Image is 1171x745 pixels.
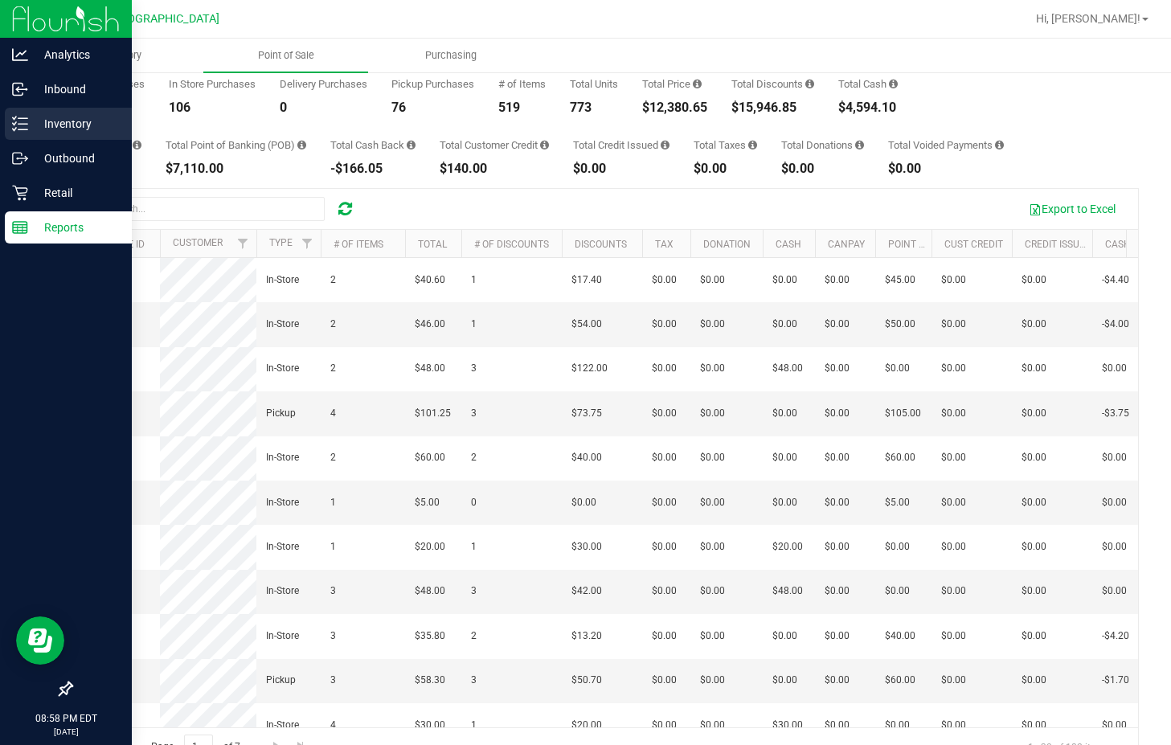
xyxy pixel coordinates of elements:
span: $50.00 [885,317,915,332]
span: $46.00 [415,317,445,332]
div: $15,946.85 [731,101,814,114]
a: # of Items [334,239,383,250]
a: Discounts [575,239,627,250]
span: $101.25 [415,406,451,421]
span: $0.00 [941,450,966,465]
span: $0.00 [941,495,966,510]
span: $35.80 [415,628,445,644]
span: $0.00 [652,450,677,465]
div: $0.00 [888,162,1004,175]
span: 0 [471,495,477,510]
span: $0.00 [825,539,850,555]
span: $0.00 [1022,718,1046,733]
span: $0.00 [700,583,725,599]
div: 76 [391,101,474,114]
div: Total Credit Issued [573,140,669,150]
span: $45.00 [885,272,915,288]
span: $0.00 [885,361,910,376]
div: Delivery Purchases [280,79,367,89]
div: -$166.05 [330,162,416,175]
div: Pickup Purchases [391,79,474,89]
span: $0.00 [885,718,910,733]
span: $0.00 [652,272,677,288]
span: Pickup [266,673,296,688]
span: 3 [471,583,477,599]
span: $0.00 [652,361,677,376]
span: In-Store [266,317,299,332]
span: $0.00 [825,272,850,288]
span: $48.00 [772,361,803,376]
span: $30.00 [571,539,602,555]
span: $0.00 [652,673,677,688]
span: $0.00 [700,673,725,688]
div: Total Units [570,79,618,89]
span: $60.00 [885,673,915,688]
span: Point of Sale [236,48,336,63]
span: -$1.70 [1102,673,1129,688]
i: Sum of the successful, non-voided CanPay payment transactions for all purchases in the date range. [133,140,141,150]
p: Reports [28,218,125,237]
span: $0.00 [1022,628,1046,644]
div: 106 [169,101,256,114]
span: 3 [471,361,477,376]
div: Total Discounts [731,79,814,89]
span: $0.00 [885,583,910,599]
span: $0.00 [700,718,725,733]
span: $0.00 [700,406,725,421]
i: Sum of the successful, non-voided cash payment transactions for all purchases in the date range. ... [889,79,898,89]
span: -$4.20 [1102,628,1129,644]
span: 2 [330,450,336,465]
div: Total Donations [781,140,864,150]
div: 0 [280,101,367,114]
div: Total Voided Payments [888,140,1004,150]
span: $0.00 [1022,450,1046,465]
span: $5.00 [415,495,440,510]
p: Retail [28,183,125,203]
i: Sum of the discount values applied to the all purchases in the date range. [805,79,814,89]
span: $54.00 [571,317,602,332]
span: $30.00 [415,718,445,733]
span: 2 [471,628,477,644]
span: $0.00 [772,450,797,465]
span: $60.00 [415,450,445,465]
span: $0.00 [825,673,850,688]
span: $0.00 [1022,583,1046,599]
div: $4,594.10 [838,101,898,114]
span: $0.00 [941,361,966,376]
div: Total Taxes [694,140,757,150]
span: 3 [330,673,336,688]
div: 773 [570,101,618,114]
span: $0.00 [700,539,725,555]
span: $48.00 [415,583,445,599]
span: Hi, [PERSON_NAME]! [1036,12,1140,25]
span: $20.00 [571,718,602,733]
span: $0.00 [652,539,677,555]
span: $0.00 [825,718,850,733]
span: 4 [330,718,336,733]
span: $40.00 [571,450,602,465]
span: 3 [330,583,336,599]
span: Pickup [266,406,296,421]
span: $0.00 [1022,272,1046,288]
i: Sum of all account credit issued for all refunds from returned purchases in the date range. [661,140,669,150]
span: $0.00 [1022,539,1046,555]
span: $0.00 [772,628,797,644]
p: Inventory [28,114,125,133]
span: $0.00 [1102,583,1127,599]
span: $0.00 [825,406,850,421]
span: $20.00 [772,539,803,555]
inline-svg: Outbound [12,150,28,166]
span: $73.75 [571,406,602,421]
div: $0.00 [694,162,757,175]
span: $0.00 [700,272,725,288]
inline-svg: Inventory [12,116,28,132]
span: $0.00 [941,628,966,644]
span: $0.00 [941,718,966,733]
button: Export to Excel [1018,195,1126,223]
span: $0.00 [700,495,725,510]
i: Sum of all voided payment transaction amounts, excluding tips and transaction fees, for all purch... [995,140,1004,150]
span: 3 [471,406,477,421]
a: Purchasing [368,39,533,72]
span: [GEOGRAPHIC_DATA] [109,12,219,26]
span: $0.00 [1022,406,1046,421]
